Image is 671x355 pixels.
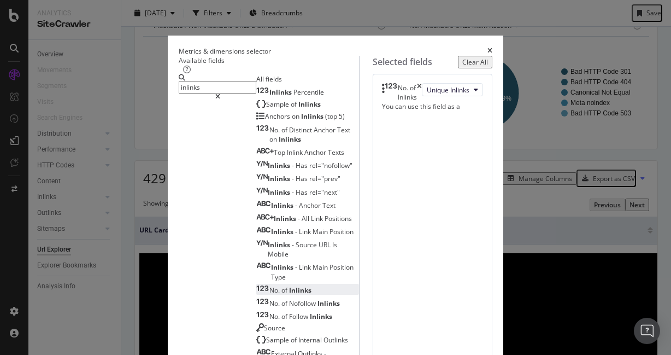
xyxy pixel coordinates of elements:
div: No. of InlinkstimesUnique Inlinks [382,83,483,102]
div: All fields [256,74,359,84]
span: Has [296,174,309,183]
div: Open Intercom Messenger [634,318,660,344]
span: Anchor [299,201,322,210]
span: Type [271,272,286,282]
span: Inlink [287,148,304,157]
span: Source [264,323,285,333]
span: of [291,335,298,345]
input: Search by field name [179,81,256,94]
span: Inlinks [268,161,292,170]
span: - [292,240,296,249]
span: - [295,227,299,236]
span: - [292,161,296,170]
span: Inlinks [271,227,295,236]
span: No. [269,125,281,135]
span: Position [329,263,354,272]
span: Anchors [265,112,292,121]
span: of [291,100,298,109]
span: Inlinks [317,299,340,308]
div: You can use this field as a [382,102,483,111]
span: on [269,135,279,144]
span: Inlinks [268,188,292,197]
span: Inlinks [274,214,298,223]
span: rel="next" [309,188,340,197]
span: rel="nofollow" [309,161,352,170]
span: Texts [328,148,344,157]
span: Text [337,125,350,135]
span: Sample [266,335,291,345]
span: All [302,214,311,223]
span: Position [329,227,354,236]
span: Nofollow [289,299,317,308]
span: - [295,263,299,272]
span: Inlinks [298,100,321,109]
span: of [281,125,289,135]
span: Text [322,201,335,210]
span: Positions [325,214,352,223]
span: URL [319,240,332,249]
span: No. [269,299,281,308]
span: Inlinks [268,240,292,249]
span: No. [269,286,281,295]
span: Mobile [268,249,289,259]
span: No. [269,312,281,321]
div: times [487,46,492,56]
div: Metrics & dimensions selector [179,46,271,56]
span: - [292,188,296,197]
span: Link [311,214,325,223]
div: Clear All [462,57,488,67]
span: - [298,214,302,223]
span: Anchor [304,148,328,157]
button: Unique Inlinks [422,83,483,96]
span: Inlinks [269,88,293,97]
div: times [417,83,422,102]
span: Inlinks [310,312,332,321]
div: Available fields [179,56,359,65]
span: Inlinks [289,286,311,295]
span: of [281,299,289,308]
span: Follow [289,312,310,321]
div: Selected fields [373,56,432,68]
span: on [292,112,301,121]
span: Anchor [314,125,337,135]
span: Distinct [289,125,314,135]
span: of [281,312,289,321]
span: rel="prev" [309,174,340,183]
span: - [295,201,299,210]
span: of [281,286,289,295]
span: Main [313,263,329,272]
span: Source [296,240,319,249]
span: Inlinks [271,263,295,272]
span: Outlinks [323,335,348,345]
span: Main [313,227,329,236]
span: Inlinks [279,135,301,144]
span: Is [332,240,337,249]
span: Link [299,227,313,236]
span: (top [325,112,339,121]
span: Inlinks [271,201,295,210]
span: Has [296,161,309,170]
span: Percentile [293,88,324,97]
span: Unique Inlinks [427,85,469,95]
span: Top [274,148,287,157]
button: Clear All [458,56,492,68]
span: - [292,174,296,183]
span: Inlinks [268,174,292,183]
span: Sample [266,100,291,109]
span: Has [296,188,309,197]
span: Link [299,263,313,272]
div: No. of Inlinks [398,83,417,102]
span: 5) [339,112,345,121]
span: Internal [298,335,323,345]
span: Inlinks [301,112,325,121]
